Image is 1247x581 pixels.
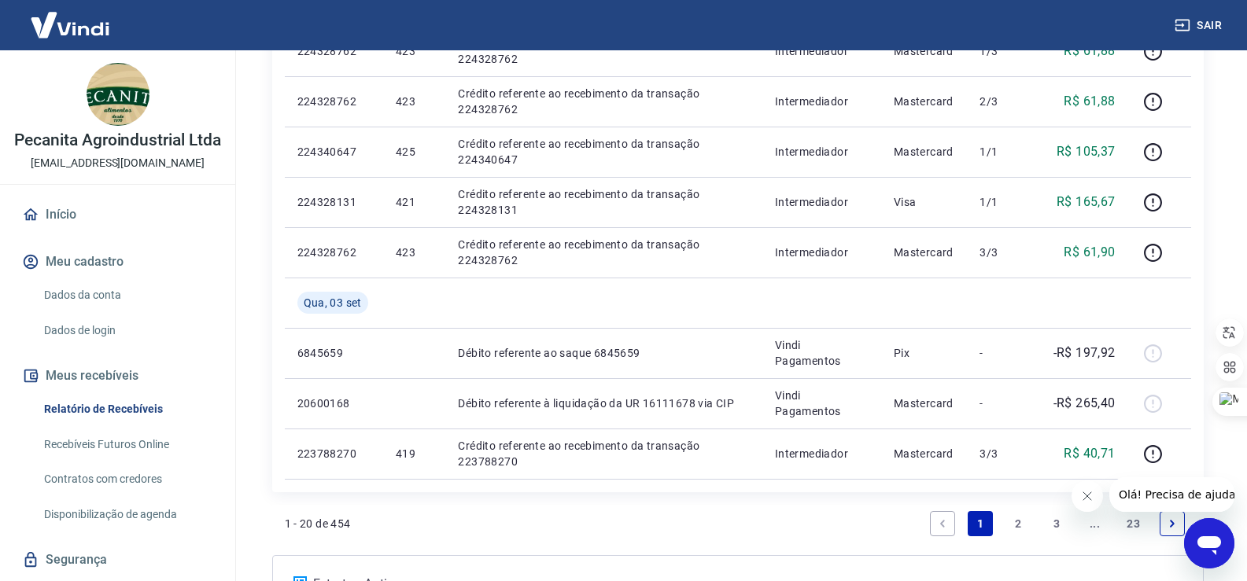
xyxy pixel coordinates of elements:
[396,245,433,260] p: 423
[894,94,955,109] p: Mastercard
[894,194,955,210] p: Visa
[775,245,869,260] p: Intermediador
[1160,511,1185,536] a: Next page
[19,542,216,577] a: Segurança
[930,511,955,536] a: Previous page
[9,11,132,24] span: Olá! Precisa de ajuda?
[980,43,1026,59] p: 1/3
[458,438,750,469] p: Crédito referente ao recebimento da transação 223788270
[304,295,362,311] span: Qua, 03 set
[775,94,869,109] p: Intermediador
[285,516,351,531] p: 1 - 20 de 454
[297,43,371,59] p: 224328762
[1057,142,1116,161] p: R$ 105,37
[297,345,371,361] p: 6845659
[1120,511,1146,536] a: Page 23
[1064,444,1115,463] p: R$ 40,71
[297,245,371,260] p: 224328762
[458,86,750,117] p: Crédito referente ao recebimento da transação 224328762
[894,446,955,461] p: Mastercard
[38,314,216,347] a: Dados de login
[775,43,869,59] p: Intermediador
[396,194,433,210] p: 421
[1083,511,1108,536] a: Jump forward
[1053,394,1116,413] p: -R$ 265,40
[19,1,121,49] img: Vindi
[38,393,216,425] a: Relatório de Recebíveis
[1064,243,1115,262] p: R$ 61,90
[980,345,1026,361] p: -
[38,279,216,311] a: Dados da conta
[894,345,955,361] p: Pix
[1072,480,1103,512] iframe: Fechar mensagem
[1109,477,1234,512] iframe: Mensagem da empresa
[458,186,750,218] p: Crédito referente ao recebimento da transação 224328131
[1006,511,1031,536] a: Page 2
[19,245,216,279] button: Meu cadastro
[1053,344,1116,362] p: -R$ 197,92
[297,395,371,411] p: 20600168
[894,144,955,160] p: Mastercard
[1044,511,1069,536] a: Page 3
[775,337,869,369] p: Vindi Pagamentos
[297,144,371,160] p: 224340647
[775,388,869,419] p: Vindi Pagamentos
[458,136,750,167] p: Crédito referente ao recebimento da transação 224340647
[980,194,1026,210] p: 1/1
[458,345,750,361] p: Débito referente ao saque 6845659
[396,94,433,109] p: 423
[1064,92,1115,111] p: R$ 61,88
[775,144,869,160] p: Intermediador
[297,194,371,210] p: 224328131
[14,132,221,149] p: Pecanita Agroindustrial Ltda
[458,237,750,268] p: Crédito referente ao recebimento da transação 224328762
[775,446,869,461] p: Intermediador
[38,498,216,531] a: Disponibilização de agenda
[980,395,1026,411] p: -
[38,428,216,461] a: Recebíveis Futuros Online
[458,35,750,67] p: Crédito referente ao recebimento da transação 224328762
[458,395,750,411] p: Débito referente à liquidação da UR 16111678 via CIP
[894,245,955,260] p: Mastercard
[87,63,149,126] img: 07f93fab-4b07-46ac-b28f-5227920c7e4e.jpeg
[38,463,216,495] a: Contratos com credores
[924,505,1191,542] ul: Pagination
[297,94,371,109] p: 224328762
[1171,11,1228,40] button: Sair
[980,446,1026,461] p: 3/3
[968,511,993,536] a: Page 1 is your current page
[31,155,205,171] p: [EMAIL_ADDRESS][DOMAIN_NAME]
[19,359,216,393] button: Meus recebíveis
[396,43,433,59] p: 423
[980,94,1026,109] p: 2/3
[1064,42,1115,61] p: R$ 61,88
[19,197,216,232] a: Início
[1057,193,1116,211] p: R$ 165,67
[980,245,1026,260] p: 3/3
[894,43,955,59] p: Mastercard
[980,144,1026,160] p: 1/1
[894,395,955,411] p: Mastercard
[775,194,869,210] p: Intermediador
[396,144,433,160] p: 425
[1184,518,1234,568] iframe: Botão para abrir a janela de mensagens
[297,446,371,461] p: 223788270
[396,446,433,461] p: 419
